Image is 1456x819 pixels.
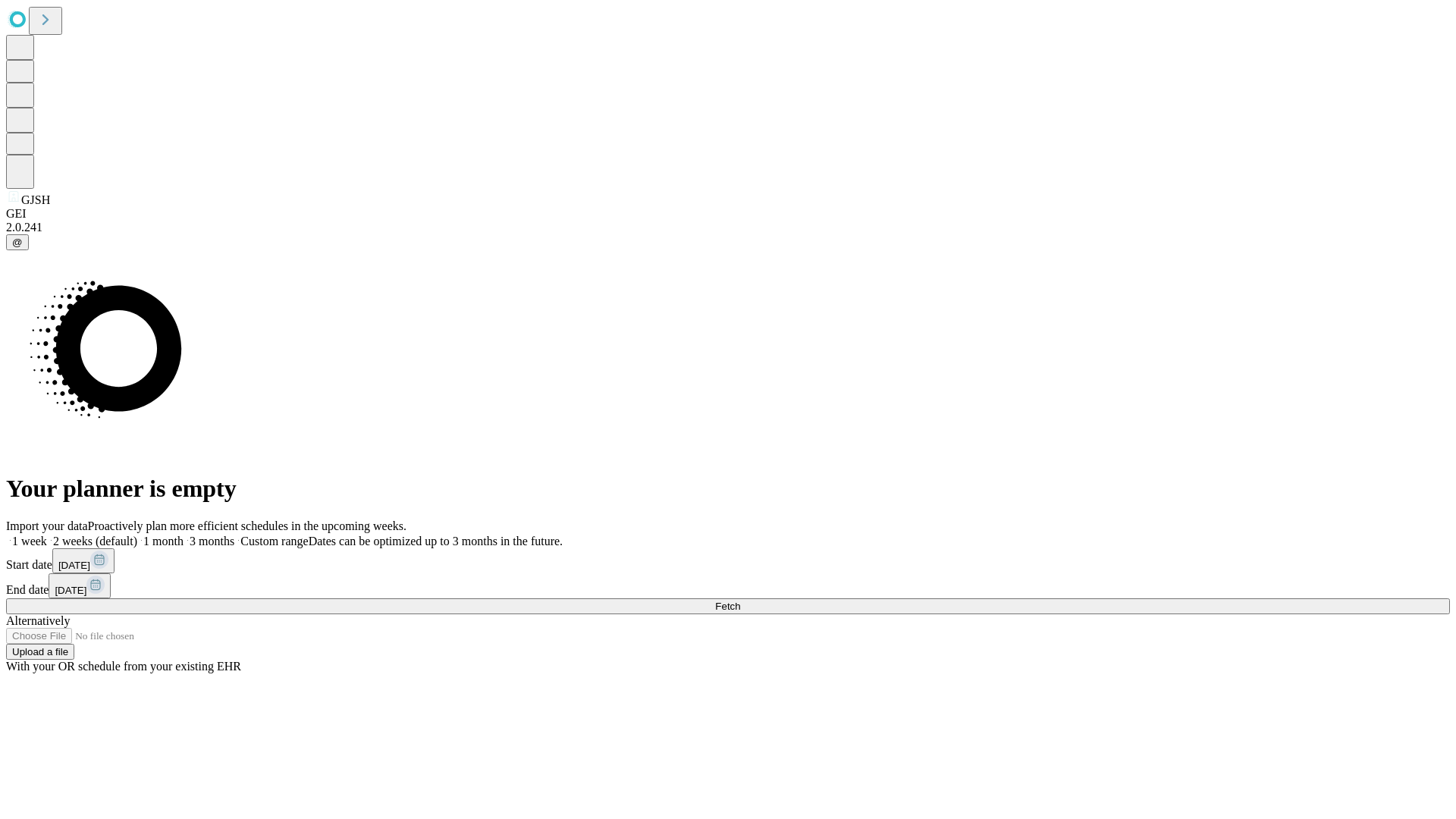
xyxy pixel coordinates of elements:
span: Alternatively [6,614,70,627]
span: With your OR schedule from your existing EHR [6,660,241,673]
div: GEI [6,207,1450,221]
span: [DATE] [55,585,86,596]
span: @ [12,237,23,248]
div: End date [6,573,1450,598]
button: @ [6,234,29,250]
span: GJSH [21,193,50,206]
button: [DATE] [49,573,111,598]
div: 2.0.241 [6,221,1450,234]
span: Proactively plan more efficient schedules in the upcoming weeks. [88,519,406,532]
span: Import your data [6,519,88,532]
span: 2 weeks (default) [53,535,137,548]
span: Dates can be optimized up to 3 months in the future. [309,535,563,548]
h1: Your planner is empty [6,475,1450,503]
span: 3 months [190,535,234,548]
button: [DATE] [52,548,115,573]
span: Fetch [715,601,740,612]
div: Start date [6,548,1450,573]
span: [DATE] [58,560,90,571]
span: Custom range [240,535,308,548]
span: 1 week [12,535,47,548]
button: Fetch [6,598,1450,614]
span: 1 month [143,535,184,548]
button: Upload a file [6,644,74,660]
